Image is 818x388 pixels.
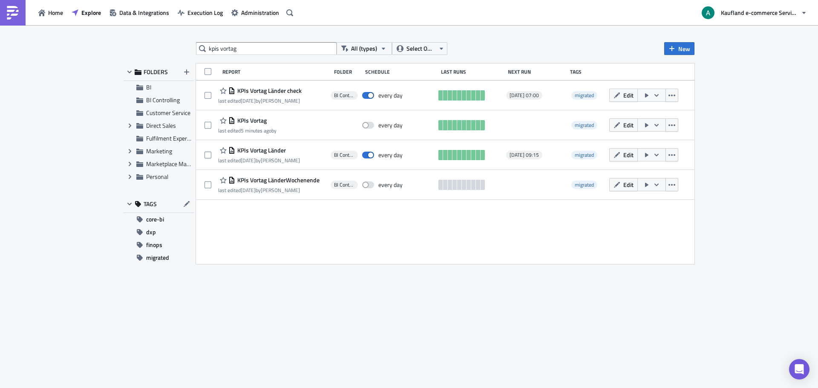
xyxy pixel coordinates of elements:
span: BI Controlling [334,181,354,188]
span: Edit [623,180,634,189]
span: migrated [571,151,597,159]
button: finops [124,239,194,251]
div: Schedule [365,69,437,75]
span: Marketplace Management [146,159,213,168]
button: Home [34,6,67,19]
span: migrated [571,121,597,129]
span: Edit [623,150,634,159]
span: Edit [623,91,634,100]
span: BI Controlling [334,92,354,99]
img: PushMetrics [6,6,20,20]
time: 2025-07-14T07:33:10Z [241,186,256,194]
div: last edited by [PERSON_NAME] [218,187,320,193]
button: Explore [67,6,105,19]
input: Search Reports [196,42,337,55]
span: dxp [146,226,156,239]
div: every day [378,121,403,129]
button: Administration [227,6,283,19]
span: Data & Integrations [119,8,169,17]
button: Edit [609,89,638,102]
div: Open Intercom Messenger [789,359,809,379]
span: migrated [575,181,594,189]
span: Administration [241,8,279,17]
div: every day [378,151,403,159]
button: Edit [609,178,638,191]
div: Last Runs [441,69,504,75]
span: Customer Service [146,108,190,117]
span: KPIs Vortag Länder [235,147,286,154]
span: All (types) [351,44,377,53]
span: Select Owner [406,44,435,53]
div: every day [378,92,403,99]
span: migrated [575,151,594,159]
button: All (types) [337,42,392,55]
button: core-bi [124,213,194,226]
span: BI [146,83,151,92]
span: Direct Sales [146,121,176,130]
button: New [664,42,694,55]
span: core-bi [146,213,164,226]
span: BI Controlling [146,95,180,104]
span: [DATE] 09:15 [510,152,539,158]
button: Edit [609,148,638,161]
span: Execution Log [187,8,223,17]
img: Avatar [701,6,715,20]
span: Fulfilment Experience [146,134,200,143]
div: every day [378,181,403,189]
span: Personal [146,172,168,181]
span: KPIs Vortag [235,117,267,124]
span: KPIs Vortag LänderWochenende [235,176,320,184]
span: Kaufland e-commerce Services GmbH & Co. KG [721,8,798,17]
div: Report [222,69,330,75]
button: dxp [124,226,194,239]
div: Tags [570,69,606,75]
button: Execution Log [173,6,227,19]
span: BI Controlling [334,152,354,158]
div: last edited by [218,127,277,134]
span: New [678,44,690,53]
span: finops [146,239,162,251]
button: Data & Integrations [105,6,173,19]
time: 2025-07-14T07:36:44Z [241,156,256,164]
span: [DATE] 07:00 [510,92,539,99]
span: KPIs Vortag Länder check [235,87,302,95]
button: Select Owner [392,42,447,55]
div: Next Run [508,69,566,75]
span: TAGS [144,200,157,208]
time: 2025-07-14T07:36:44Z [241,97,256,105]
button: Kaufland e-commerce Services GmbH & Co. KG [697,3,812,22]
button: migrated [124,251,194,264]
time: 2025-10-08T09:08:44Z [241,126,271,135]
span: Home [48,8,63,17]
span: migrated [571,181,597,189]
div: last edited by [PERSON_NAME] [218,98,302,104]
span: migrated [571,91,597,100]
span: migrated [575,121,594,129]
span: Explore [81,8,101,17]
span: Marketing [146,147,172,155]
span: migrated [146,251,169,264]
button: Edit [609,118,638,132]
div: last edited by [PERSON_NAME] [218,157,300,164]
span: migrated [575,91,594,99]
span: Edit [623,121,634,129]
span: FOLDERS [144,68,168,76]
div: Folder [334,69,361,75]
